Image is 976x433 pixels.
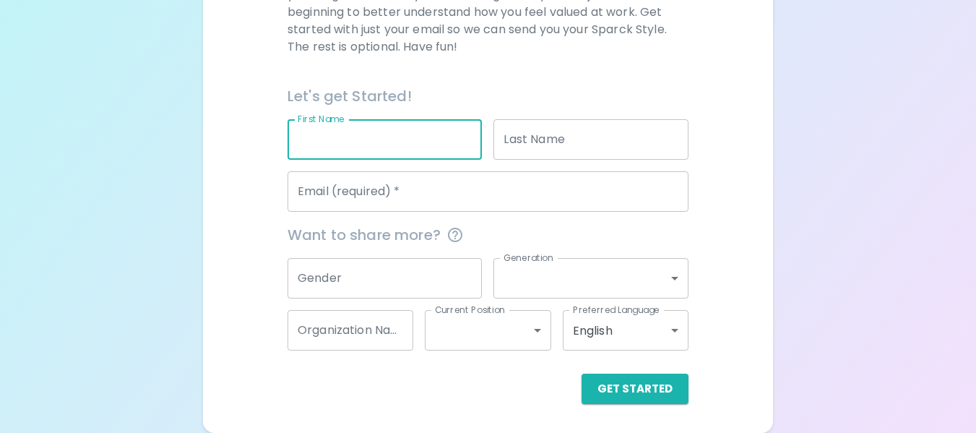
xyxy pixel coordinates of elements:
svg: This information is completely confidential and only used for aggregated appreciation studies at ... [446,226,464,244]
label: First Name [298,113,345,125]
span: Want to share more? [288,223,688,246]
label: Generation [504,252,553,264]
button: Get Started [582,374,688,404]
label: Preferred Language [573,304,660,316]
div: English [563,310,688,351]
label: Current Position [435,304,505,316]
h6: Let's get Started! [288,85,688,108]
